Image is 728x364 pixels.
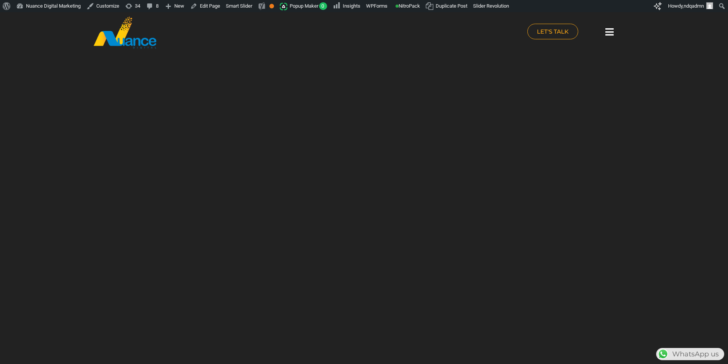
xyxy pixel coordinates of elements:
[527,24,578,39] a: LET'S TALK
[269,4,274,8] div: OK
[93,16,157,49] img: nuance-qatar_logo
[473,3,509,9] span: Slider Revolution
[684,3,704,9] span: ndqadmn
[319,2,327,10] span: 0
[537,29,569,34] span: LET'S TALK
[656,350,724,358] a: WhatsAppWhatsApp us
[656,348,724,360] div: WhatsApp us
[657,348,669,360] img: WhatsApp
[93,16,360,49] a: nuance-qatar_logo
